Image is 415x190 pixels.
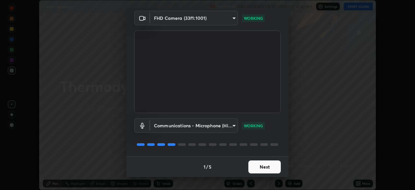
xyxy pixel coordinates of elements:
h4: 5 [209,163,211,170]
div: FHD Camera (33f1:1001) [150,118,238,133]
h4: 1 [204,163,206,170]
button: Next [248,160,281,173]
div: FHD Camera (33f1:1001) [150,11,238,25]
h4: / [206,163,208,170]
p: WORKING [244,15,263,21]
p: WORKING [244,123,263,129]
